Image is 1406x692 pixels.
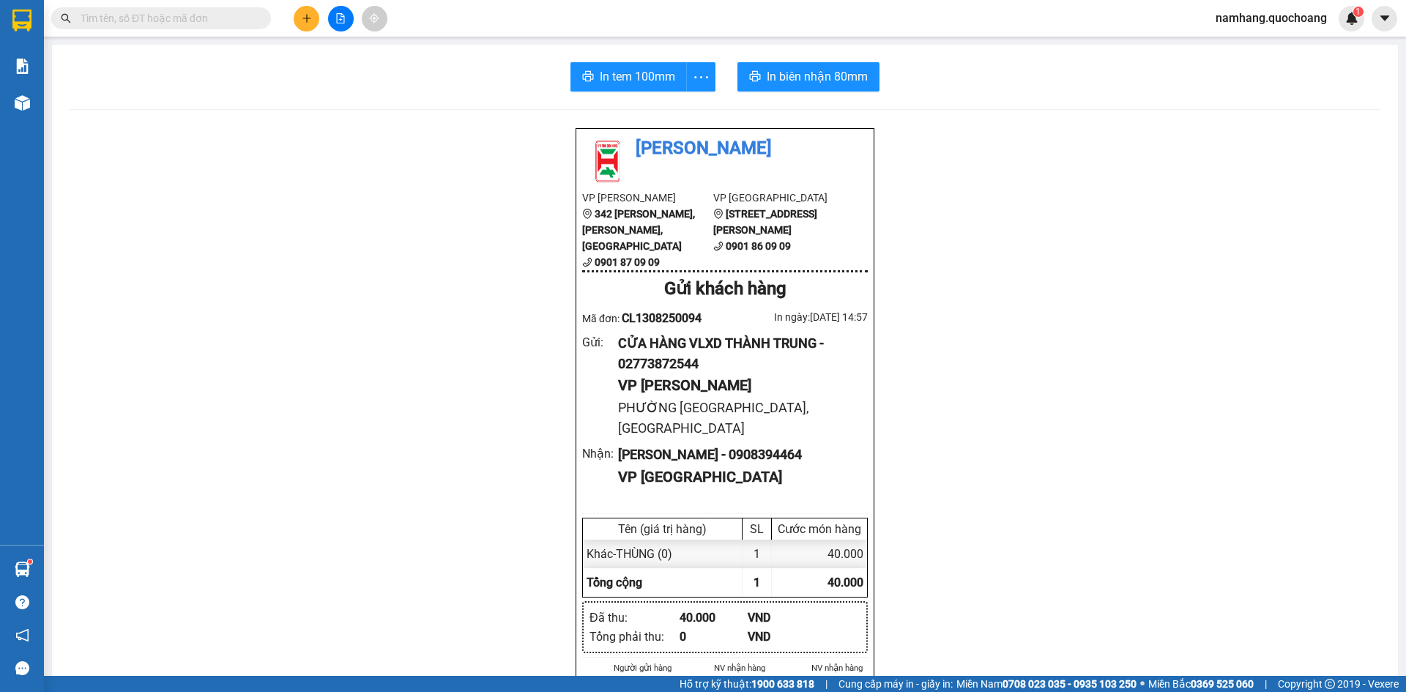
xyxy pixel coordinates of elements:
span: question-circle [15,595,29,609]
span: | [1265,676,1267,692]
button: printerIn biên nhận 80mm [737,62,879,92]
span: ⚪️ [1140,681,1145,687]
img: solution-icon [15,59,30,74]
span: In biên nhận 80mm [767,67,868,86]
div: In ngày: [DATE] 14:57 [725,309,868,325]
div: Mã đơn: [582,309,725,327]
b: 0901 86 09 09 [726,240,791,252]
span: plus [302,13,312,23]
span: 1 [1355,7,1361,17]
div: CỬA HÀNG VLXD THÀNH TRUNG - 02773872544 [618,333,856,375]
span: Cung cấp máy in - giấy in: [838,676,953,692]
img: warehouse-icon [15,562,30,577]
sup: 1 [1353,7,1364,17]
img: logo.jpg [582,135,633,186]
b: [STREET_ADDRESS][PERSON_NAME] [713,208,817,236]
li: [PERSON_NAME] [582,135,868,163]
strong: 0708 023 035 - 0935 103 250 [1003,678,1137,690]
img: logo-vxr [12,10,31,31]
span: file-add [335,13,346,23]
div: 40.000 [772,540,867,568]
span: printer [582,70,594,84]
span: phone [713,241,724,251]
div: 0 [680,628,748,646]
li: VP [GEOGRAPHIC_DATA] [713,190,844,206]
span: | [825,676,827,692]
div: Nhận : [582,444,618,463]
span: Tổng cộng [587,576,642,589]
div: Đã thu : [589,609,680,627]
span: environment [582,209,592,219]
span: message [15,661,29,675]
span: 1 [754,576,760,589]
div: PHƯỜNG [GEOGRAPHIC_DATA], [GEOGRAPHIC_DATA] [618,398,856,439]
b: 342 [PERSON_NAME], [PERSON_NAME], [GEOGRAPHIC_DATA] [582,208,695,252]
div: SL [746,522,767,536]
input: Tìm tên, số ĐT hoặc mã đơn [81,10,253,26]
button: caret-down [1372,6,1397,31]
span: namhang.quochoang [1204,9,1339,27]
li: VP [PERSON_NAME] [582,190,713,206]
strong: 1900 633 818 [751,678,814,690]
span: caret-down [1378,12,1391,25]
div: VP [GEOGRAPHIC_DATA] [618,466,856,488]
button: more [686,62,715,92]
span: search [61,13,71,23]
span: In tem 100mm [600,67,675,86]
span: Hỗ trợ kỹ thuật: [680,676,814,692]
span: notification [15,628,29,642]
sup: 1 [28,559,32,564]
button: printerIn tem 100mm [570,62,687,92]
strong: 0369 525 060 [1191,678,1254,690]
div: 40.000 [680,609,748,627]
span: CL1308250094 [622,311,702,325]
button: aim [362,6,387,31]
span: phone [582,257,592,267]
div: Tổng phải thu : [589,628,680,646]
button: plus [294,6,319,31]
div: [PERSON_NAME] - 0908394464 [618,444,856,465]
span: Khác - THÙNG (0) [587,547,672,561]
img: warehouse-icon [15,95,30,111]
div: Tên (giá trị hàng) [587,522,738,536]
span: copyright [1325,679,1335,689]
span: aim [369,13,379,23]
div: VND [748,628,816,646]
li: Người gửi hàng xác nhận [611,661,674,688]
div: Gửi khách hàng [582,275,868,303]
span: environment [713,209,724,219]
li: NV nhận hàng [709,661,771,674]
div: VND [748,609,816,627]
span: Miền Nam [956,676,1137,692]
li: NV nhận hàng [806,661,868,674]
div: Gửi : [582,333,618,351]
span: more [687,68,715,86]
div: VP [PERSON_NAME] [618,374,856,397]
div: 1 [743,540,772,568]
span: printer [749,70,761,84]
button: file-add [328,6,354,31]
div: Cước món hàng [775,522,863,536]
b: 0901 87 09 09 [595,256,660,268]
span: 40.000 [827,576,863,589]
span: Miền Bắc [1148,676,1254,692]
img: icon-new-feature [1345,12,1358,25]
